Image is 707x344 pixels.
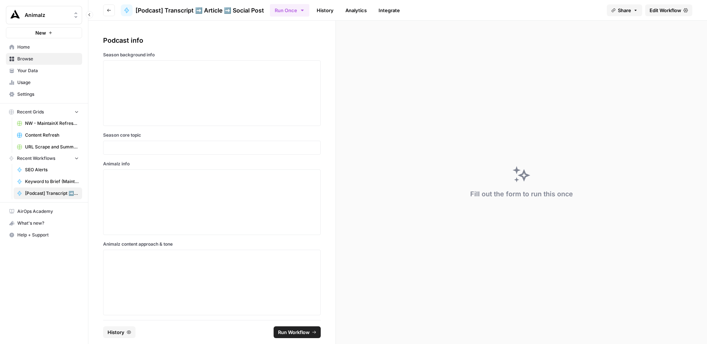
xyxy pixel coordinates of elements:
a: Home [6,41,82,53]
span: Recent Workflows [17,155,55,162]
button: Recent Grids [6,106,82,117]
button: Share [607,4,642,16]
span: [Podcast] Transcript ➡️ Article ➡️ Social Post [136,6,264,15]
span: Edit Workflow [650,7,681,14]
button: Run Once [270,4,309,17]
label: Animalz content approach & tone [103,241,321,248]
label: Season core topic [103,132,321,138]
span: Keyword to Brief (MaintainX) [25,178,79,185]
span: SEO Alerts [25,166,79,173]
a: Settings [6,88,82,100]
div: Podcast info [103,35,321,46]
span: Settings [17,91,79,98]
div: Fill out the form to run this once [470,189,573,199]
a: SEO Alerts [14,164,82,176]
label: Animalz info [103,161,321,167]
span: History [108,329,124,336]
span: Content Refresh [25,132,79,138]
a: [Podcast] Transcript ➡️ Article ➡️ Social Post [121,4,264,16]
div: What's new? [6,218,82,229]
span: Run Workflow [278,329,310,336]
span: Help + Support [17,232,79,238]
img: Animalz Logo [8,8,22,22]
span: Animalz [25,11,69,19]
button: What's new? [6,217,82,229]
a: Content Refresh [14,129,82,141]
a: AirOps Academy [6,206,82,217]
a: URL Scrape and Summarize Grid [14,141,82,153]
span: Share [618,7,631,14]
span: NW - MaintainX Refresh Workflow [25,120,79,127]
span: Your Data [17,67,79,74]
a: Browse [6,53,82,65]
a: NW - MaintainX Refresh Workflow [14,117,82,129]
button: New [6,27,82,38]
a: History [312,4,338,16]
span: [Podcast] Transcript ➡️ Article ➡️ Social Post [25,190,79,197]
label: Season background info [103,52,321,58]
a: [Podcast] Transcript ➡️ Article ➡️ Social Post [14,187,82,199]
span: AirOps Academy [17,208,79,215]
span: Home [17,44,79,50]
button: Recent Workflows [6,153,82,164]
a: Your Data [6,65,82,77]
span: Browse [17,56,79,62]
a: Analytics [341,4,371,16]
span: Usage [17,79,79,86]
a: Keyword to Brief (MaintainX) [14,176,82,187]
span: URL Scrape and Summarize Grid [25,144,79,150]
span: Recent Grids [17,109,44,115]
button: Run Workflow [274,326,321,338]
button: History [103,326,136,338]
span: New [35,29,46,36]
a: Integrate [374,4,404,16]
a: Usage [6,77,82,88]
button: Help + Support [6,229,82,241]
button: Workspace: Animalz [6,6,82,24]
a: Edit Workflow [645,4,692,16]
